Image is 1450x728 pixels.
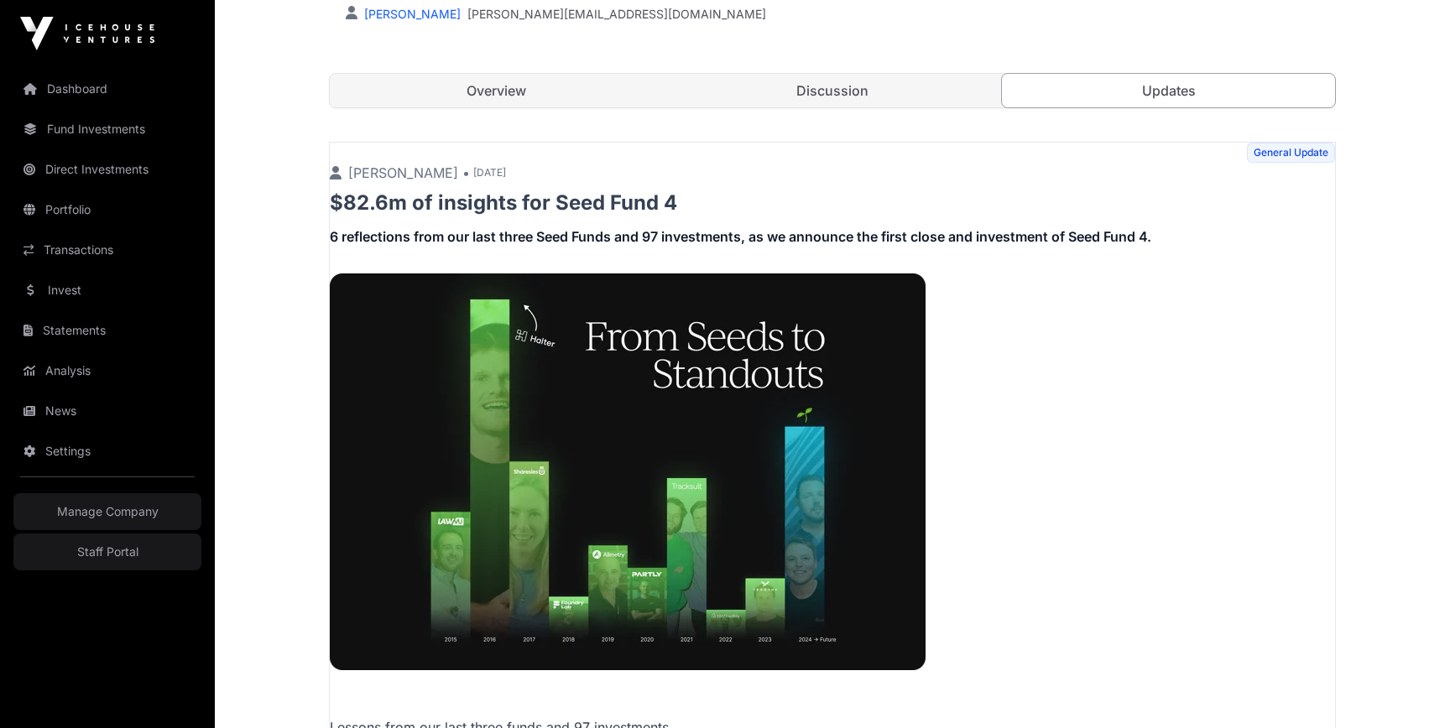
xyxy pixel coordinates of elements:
[13,272,201,309] a: Invest
[13,433,201,470] a: Settings
[330,163,470,183] p: [PERSON_NAME] •
[666,74,999,107] a: Discussion
[13,70,201,107] a: Dashboard
[13,111,201,148] a: Fund Investments
[13,191,201,228] a: Portfolio
[13,352,201,389] a: Analysis
[330,74,663,107] a: Overview
[1247,143,1335,163] span: General Update
[361,7,461,21] a: [PERSON_NAME]
[20,17,154,50] img: Icehouse Ventures Logo
[1001,73,1336,108] a: Updates
[13,393,201,429] a: News
[330,190,1335,216] p: $82.6m of insights for Seed Fund 4
[330,273,926,670] img: iCQu8dvgCUhnxG0P6HNIv7KnZROWZkAygT4CRa0b.webp
[473,166,506,179] span: [DATE]
[13,231,201,268] a: Transactions
[13,493,201,530] a: Manage Company
[1366,647,1450,728] iframe: Chat Widget
[13,151,201,188] a: Direct Investments
[467,6,766,23] a: [PERSON_NAME][EMAIL_ADDRESS][DOMAIN_NAME]
[330,228,1151,245] strong: 6 reflections from our last three Seed Funds and 97 investments, as we announce the first close a...
[13,312,201,349] a: Statements
[13,533,201,570] a: Staff Portal
[330,74,1335,107] nav: Tabs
